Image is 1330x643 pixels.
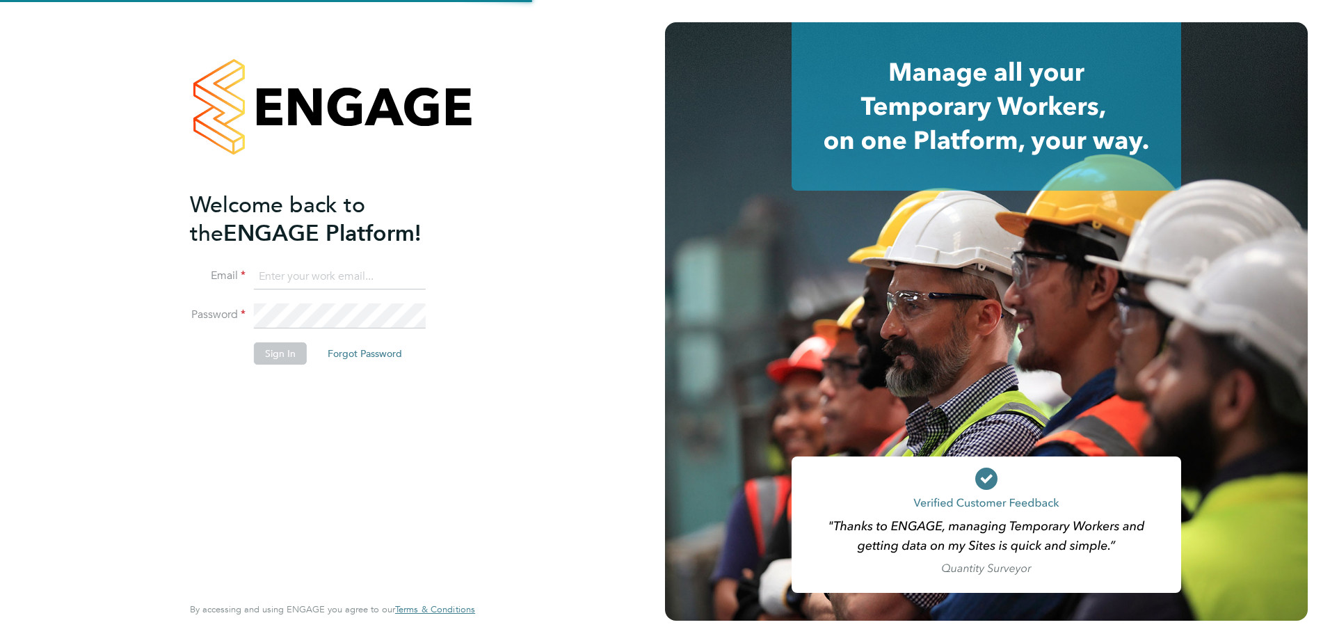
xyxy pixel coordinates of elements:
[395,604,475,615] a: Terms & Conditions
[190,191,365,247] span: Welcome back to the
[190,191,461,248] h2: ENGAGE Platform!
[190,603,475,615] span: By accessing and using ENGAGE you agree to our
[317,342,413,365] button: Forgot Password
[190,269,246,283] label: Email
[395,603,475,615] span: Terms & Conditions
[254,342,307,365] button: Sign In
[190,308,246,322] label: Password
[254,264,426,289] input: Enter your work email...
